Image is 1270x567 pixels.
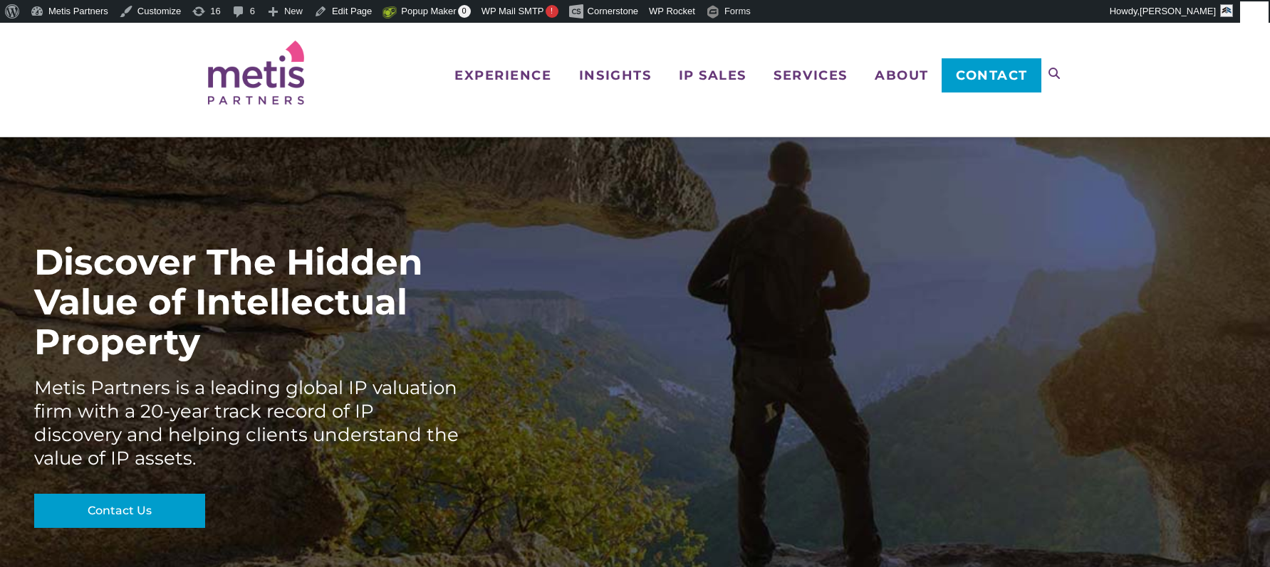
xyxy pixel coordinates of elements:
[34,494,205,528] a: Contact Us
[1140,6,1216,16] span: [PERSON_NAME]
[546,5,558,18] span: !
[454,69,551,82] span: Experience
[774,69,847,82] span: Services
[956,69,1028,82] span: Contact
[942,58,1041,92] a: Contact
[579,69,651,82] span: Insights
[679,69,746,82] span: IP Sales
[34,376,462,470] div: Metis Partners is a leading global IP valuation firm with a 20-year track record of IP discovery ...
[458,5,471,18] span: 0
[34,243,462,362] div: Discover The Hidden Value of Intellectual Property
[208,41,304,105] img: Metis Partners
[875,69,929,82] span: About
